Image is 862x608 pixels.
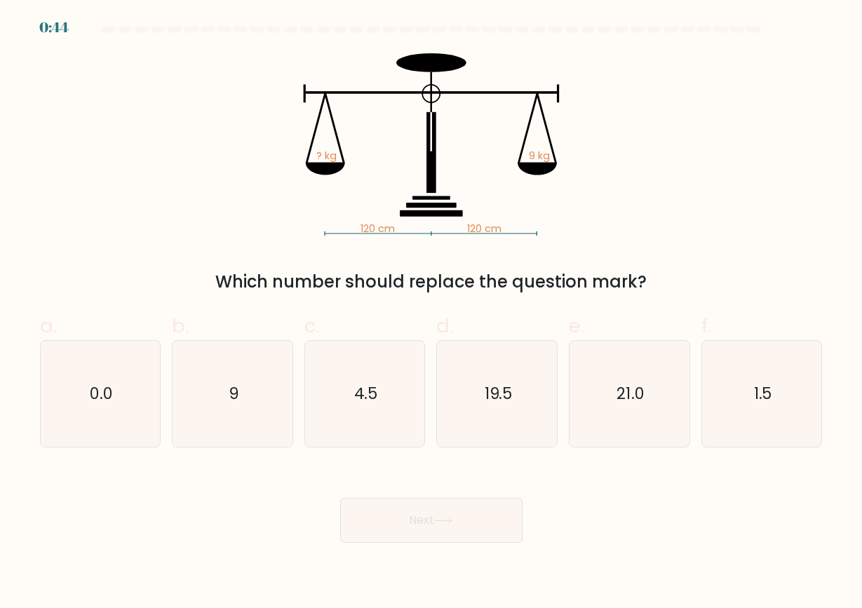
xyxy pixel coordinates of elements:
[528,149,549,163] tspan: 9 kg
[229,382,238,405] text: 9
[484,382,512,405] text: 19.5
[754,382,772,405] text: 1.5
[360,222,394,236] tspan: 120 cm
[39,17,69,38] div: 0:44
[354,382,378,405] text: 4.5
[701,312,711,339] span: f.
[617,382,644,405] text: 21.0
[436,312,453,339] span: d.
[569,312,584,339] span: e.
[340,498,523,543] button: Next
[304,312,320,339] span: c.
[466,222,501,236] tspan: 120 cm
[48,269,814,295] div: Which number should replace the question mark?
[316,149,336,163] tspan: ? kg
[40,312,57,339] span: a.
[90,382,113,405] text: 0.0
[172,312,189,339] span: b.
